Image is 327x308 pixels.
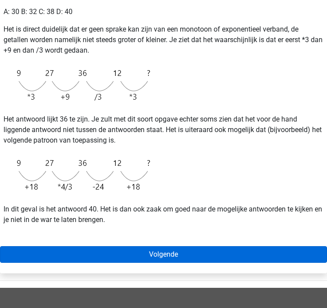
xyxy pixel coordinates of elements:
[4,204,323,225] p: In dit geval is het antwoord 40. Het is dan ook zaak om goed naar de mogelijke antwoorden te kijk...
[4,153,155,197] img: Alternating_Example_2_3.png
[4,24,323,56] p: Het is direct duidelijk dat er geen sprake kan zijn van een monotoon of exponentieel verband, de ...
[4,63,155,107] img: Alternating_Example_2_2.png
[4,114,323,146] p: Het antwoord lijkt 36 te zijn. Je zult met dit soort opgave echter soms zien dat het voor de hand...
[4,7,323,17] p: A: 30 B: 32 C: 38 D: 40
